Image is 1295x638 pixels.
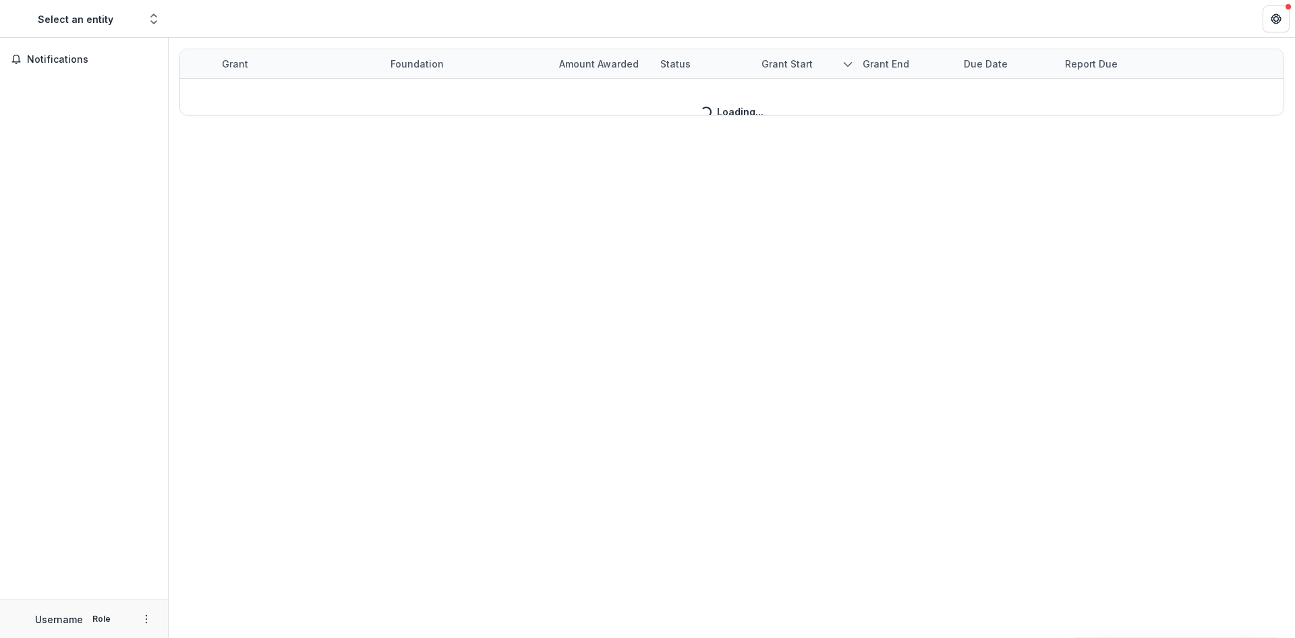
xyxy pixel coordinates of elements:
p: Username [35,612,83,627]
div: Select an entity [38,12,113,26]
button: Get Help [1263,5,1290,32]
p: Role [88,613,115,625]
button: Open entity switcher [144,5,163,32]
span: Notifications [27,54,157,65]
button: Notifications [5,49,163,70]
button: More [138,611,154,627]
